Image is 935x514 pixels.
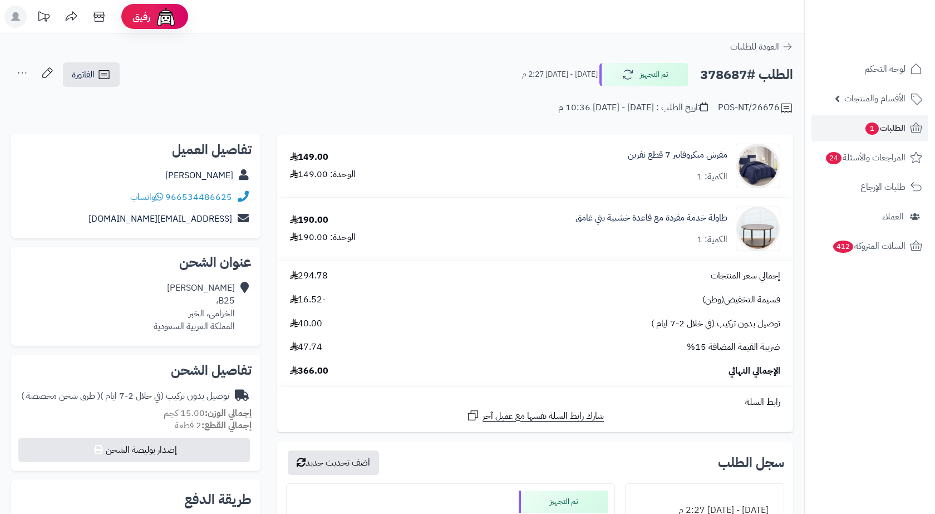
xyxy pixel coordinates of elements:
h2: تفاصيل الشحن [20,364,252,377]
span: توصيل بدون تركيب (في خلال 2-7 ايام ) [651,317,780,330]
div: POS-NT/26676 [718,101,793,115]
span: الأقسام والمنتجات [844,91,906,106]
h2: طريقة الدفع [184,493,252,506]
small: [DATE] - [DATE] 2:27 م [522,69,598,80]
button: أضف تحديث جديد [288,451,379,475]
span: السلات المتروكة [832,238,906,254]
a: واتساب [130,190,163,204]
div: الكمية: 1 [697,170,727,183]
a: طاولة خدمة مفردة مع قاعدة خشبية بني غامق [575,212,727,224]
strong: إجمالي الوزن: [205,407,252,420]
div: 149.00 [290,151,328,164]
div: 190.00 [290,214,328,227]
img: logo-2.png [859,8,924,32]
span: -16.52 [290,293,326,306]
span: إجمالي سعر المنتجات [711,270,780,282]
a: العملاء [811,203,928,230]
button: إصدار بوليصة الشحن [18,438,250,462]
span: شارك رابط السلة نفسها مع عميل آخر [483,410,604,423]
span: ( طرق شحن مخصصة ) [21,389,100,403]
a: السلات المتروكة412 [811,233,928,260]
a: 966534486625 [165,190,232,204]
a: تحديثات المنصة [29,6,57,31]
h2: عنوان الشحن [20,256,252,269]
span: المراجعات والأسئلة [825,150,906,165]
span: الفاتورة [72,68,95,81]
small: 15.00 كجم [164,407,252,420]
a: شارك رابط السلة نفسها مع عميل آخر [466,409,604,423]
span: 24 [825,151,841,164]
a: [EMAIL_ADDRESS][DOMAIN_NAME] [88,212,232,226]
span: 47.74 [290,341,322,354]
span: الإجمالي النهائي [729,365,780,378]
div: تم التجهيز [519,491,608,513]
a: العودة للطلبات [730,40,793,53]
a: [PERSON_NAME] [165,169,233,182]
div: الوحدة: 149.00 [290,168,356,181]
div: الكمية: 1 [697,233,727,246]
div: [PERSON_NAME] B25، الخزامى، الخبر المملكة العربية السعودية [154,282,235,332]
button: تم التجهيز [599,63,688,86]
span: العملاء [882,209,904,224]
img: 1753701191-1-90x90.jpg [736,207,780,251]
a: المراجعات والأسئلة24 [811,144,928,171]
div: رابط السلة [282,396,789,409]
a: الفاتورة [63,62,120,87]
span: قسيمة التخفيض(وطن) [702,293,780,306]
div: تاريخ الطلب : [DATE] - [DATE] 10:36 م [558,101,708,114]
span: 40.00 [290,317,322,330]
div: توصيل بدون تركيب (في خلال 2-7 ايام ) [21,390,229,403]
a: الطلبات1 [811,115,928,141]
span: 412 [833,240,854,253]
a: طلبات الإرجاع [811,174,928,200]
h2: الطلب #378687 [700,63,793,86]
span: طلبات الإرجاع [860,179,906,195]
img: 1748332756-1-90x90.jpg [736,144,780,188]
span: لوحة التحكم [864,61,906,77]
span: رفيق [132,10,150,23]
h2: تفاصيل العميل [20,143,252,156]
h3: سجل الطلب [718,456,784,469]
a: مفرش ميكروفايبر 7 قطع نفرين [628,149,727,161]
strong: إجمالي القطع: [201,419,252,432]
div: الوحدة: 190.00 [290,231,356,244]
span: 294.78 [290,270,328,282]
span: 1 [865,122,879,135]
span: ضريبة القيمة المضافة 15% [687,341,780,354]
span: الطلبات [864,120,906,136]
img: ai-face.png [155,6,177,28]
small: 2 قطعة [175,419,252,432]
span: العودة للطلبات [730,40,779,53]
span: 366.00 [290,365,328,378]
a: لوحة التحكم [811,56,928,82]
